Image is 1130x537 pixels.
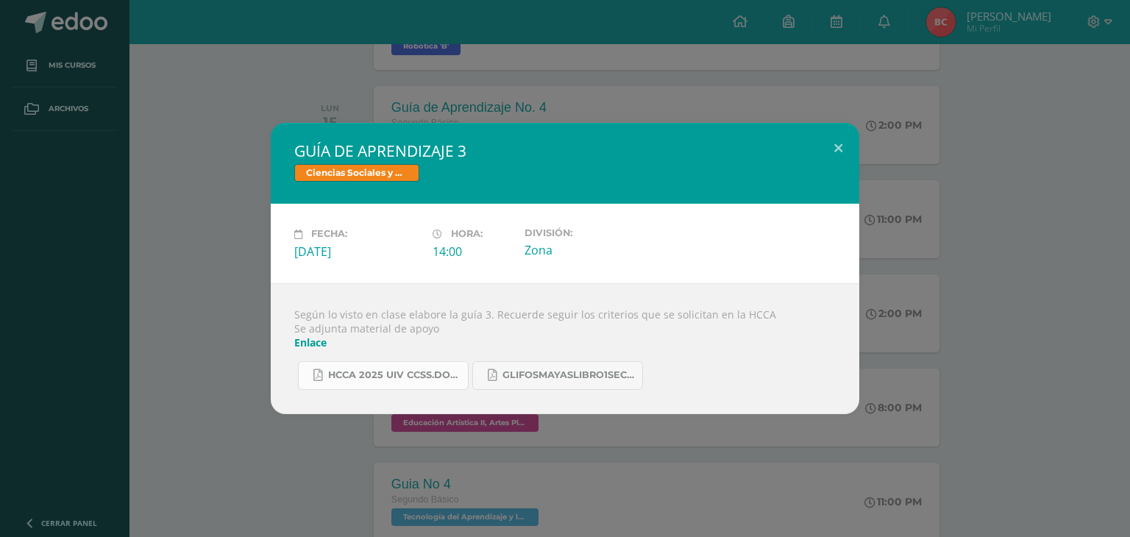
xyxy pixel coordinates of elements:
[298,361,469,390] a: HCCA 2025 UIV CCSS.docx.pdf
[294,164,419,182] span: Ciencias Sociales y Formación Ciudadana e Interculturalidad
[451,229,483,240] span: Hora:
[472,361,643,390] a: GlifosMayasLibro1Sect1.pdf
[525,227,651,238] label: División:
[294,141,836,161] h2: GUÍA DE APRENDIZAJE 3
[294,243,421,260] div: [DATE]
[817,123,859,173] button: Close (Esc)
[502,369,635,381] span: GlifosMayasLibro1Sect1.pdf
[271,283,859,414] div: Según lo visto en clase elabore la guía 3. Recuerde seguir los criterios que se solicitan en la H...
[294,335,327,349] a: Enlace
[525,242,651,258] div: Zona
[328,369,461,381] span: HCCA 2025 UIV CCSS.docx.pdf
[433,243,513,260] div: 14:00
[311,229,347,240] span: Fecha:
